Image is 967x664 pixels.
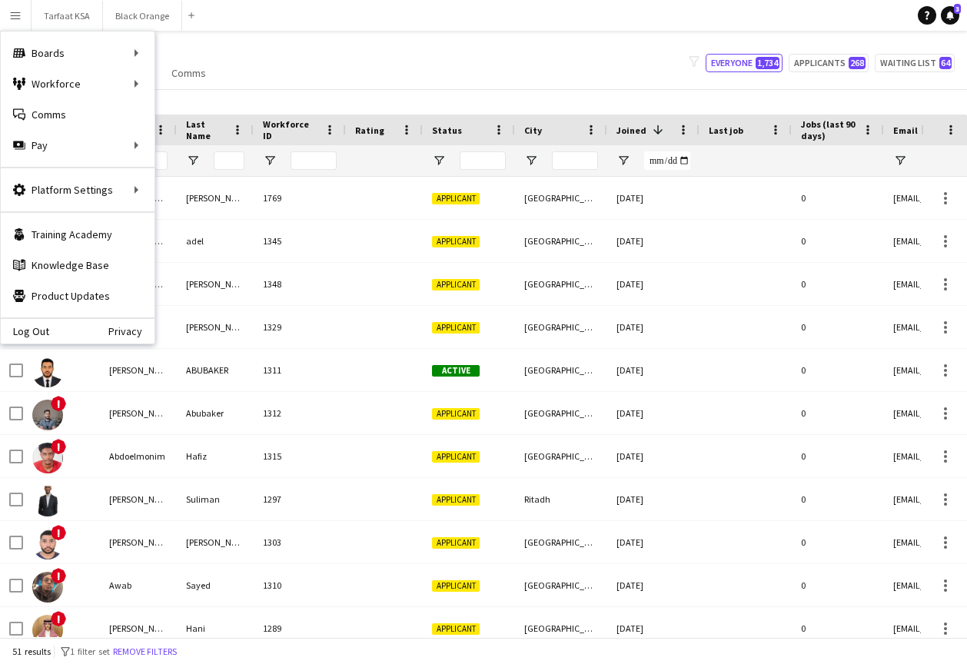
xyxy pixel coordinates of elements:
[792,349,884,391] div: 0
[32,486,63,516] img: Abdullah Suliman
[607,177,699,219] div: [DATE]
[515,306,607,348] div: [GEOGRAPHIC_DATA]
[616,154,630,168] button: Open Filter Menu
[177,392,254,434] div: Abubaker
[607,392,699,434] div: [DATE]
[875,54,955,72] button: Waiting list64
[177,306,254,348] div: [PERSON_NAME]
[792,478,884,520] div: 0
[792,220,884,262] div: 0
[432,322,480,334] span: Applicant
[1,281,155,311] a: Product Updates
[1,219,155,250] a: Training Academy
[177,177,254,219] div: [PERSON_NAME]
[32,615,63,646] img: mohmad badwi Hani
[100,435,177,477] div: Abdoelmonim
[254,306,346,348] div: 1329
[792,177,884,219] div: 0
[706,54,783,72] button: Everyone1,734
[32,400,63,430] img: Abdelaziz Abubaker
[607,263,699,305] div: [DATE]
[254,564,346,606] div: 1310
[254,607,346,649] div: 1289
[1,99,155,130] a: Comms
[177,349,254,391] div: ABUBAKER
[709,124,743,136] span: Last job
[432,193,480,204] span: Applicant
[893,124,918,136] span: Email
[801,118,856,141] span: Jobs (last 90 days)
[186,118,226,141] span: Last Name
[607,521,699,563] div: [DATE]
[110,643,180,660] button: Remove filters
[51,439,66,454] span: !
[792,263,884,305] div: 0
[515,392,607,434] div: [GEOGRAPHIC_DATA]
[792,607,884,649] div: 0
[515,521,607,563] div: [GEOGRAPHIC_DATA]
[515,263,607,305] div: [GEOGRAPHIC_DATA]
[515,435,607,477] div: [GEOGRAPHIC_DATA]
[108,325,155,337] a: Privacy
[432,365,480,377] span: Active
[524,124,542,136] span: City
[607,435,699,477] div: [DATE]
[552,151,598,170] input: City Filter Input
[941,6,959,25] a: 3
[32,443,63,473] img: Abdoelmonim Hafiz
[51,568,66,583] span: !
[432,451,480,463] span: Applicant
[32,572,63,603] img: Awab Sayed
[432,279,480,290] span: Applicant
[432,494,480,506] span: Applicant
[789,54,869,72] button: Applicants268
[254,177,346,219] div: 1769
[177,564,254,606] div: Sayed
[1,174,155,205] div: Platform Settings
[432,408,480,420] span: Applicant
[177,435,254,477] div: Hafiz
[607,349,699,391] div: [DATE]
[607,478,699,520] div: [DATE]
[432,537,480,549] span: Applicant
[1,325,49,337] a: Log Out
[756,57,779,69] span: 1,734
[254,478,346,520] div: 1297
[432,623,480,635] span: Applicant
[607,564,699,606] div: [DATE]
[432,124,462,136] span: Status
[1,130,155,161] div: Pay
[254,392,346,434] div: 1312
[432,154,446,168] button: Open Filter Menu
[263,154,277,168] button: Open Filter Menu
[32,357,63,387] img: ABDALLA ABUBAKER
[254,220,346,262] div: 1345
[100,564,177,606] div: Awab
[177,521,254,563] div: [PERSON_NAME]
[355,124,384,136] span: Rating
[177,478,254,520] div: Suliman
[460,151,506,170] input: Status Filter Input
[939,57,952,69] span: 64
[607,306,699,348] div: [DATE]
[515,607,607,649] div: [GEOGRAPHIC_DATA]
[100,521,177,563] div: [PERSON_NAME]
[254,263,346,305] div: 1348
[607,607,699,649] div: [DATE]
[515,220,607,262] div: [GEOGRAPHIC_DATA]
[849,57,866,69] span: 268
[607,220,699,262] div: [DATE]
[177,220,254,262] div: adel
[792,521,884,563] div: 0
[893,154,907,168] button: Open Filter Menu
[515,349,607,391] div: [GEOGRAPHIC_DATA]
[524,154,538,168] button: Open Filter Menu
[792,392,884,434] div: 0
[177,607,254,649] div: Hani
[515,564,607,606] div: [GEOGRAPHIC_DATA]
[263,118,318,141] span: Workforce ID
[1,68,155,99] div: Workforce
[51,611,66,626] span: !
[432,236,480,247] span: Applicant
[51,396,66,411] span: !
